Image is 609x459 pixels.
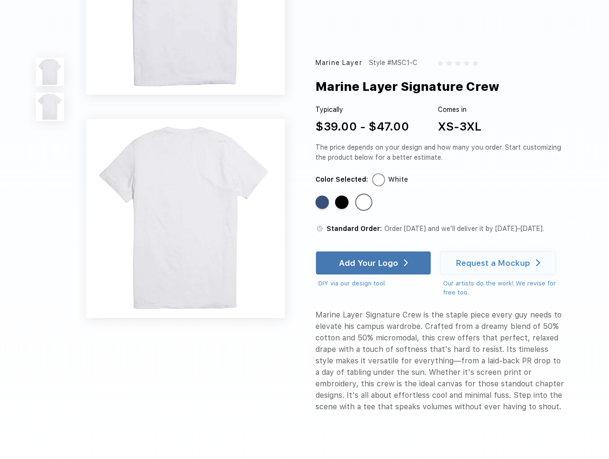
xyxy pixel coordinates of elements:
[443,279,565,297] div: Our artists do the work! We revise for free too.
[315,309,565,413] div: Marine Layer Signature Crew is the staple piece every guy needs to elevate his campus wardrobe. C...
[86,119,285,318] img: func=resize&h=640
[315,175,368,185] div: Color Selected:
[456,258,530,268] div: Request a Mockup
[339,258,398,268] div: Add Your Logo
[315,142,565,163] div: The price depends on your design and how many you order. Start customizing the product below for ...
[357,196,370,209] div: White
[315,58,362,68] div: Marine Layer
[455,60,461,66] img: gray_star.svg
[315,118,409,135] div: $39.00 - $47.00
[335,196,348,209] div: Black
[437,60,443,66] img: gray_star.svg
[36,58,64,86] img: func=resize&h=100
[315,224,324,233] img: standard order
[384,225,544,232] span: Order [DATE] and we’ll deliver it by [DATE]–[DATE].
[446,60,452,66] img: gray_star.svg
[438,118,481,135] div: XS-3XL
[472,60,478,66] img: gray_star.svg
[326,225,382,232] span: Standard Order:
[536,259,540,266] img: white arrow
[315,196,329,209] div: Faded Navy
[36,93,64,121] img: func=resize&h=100
[315,77,500,96] div: Marine Layer Signature Crew
[318,279,431,288] div: DIY via our design tool.
[369,58,417,68] div: Style #MSC1-C
[315,105,409,115] div: Typically
[438,105,481,115] div: Comes in
[404,259,408,266] img: white arrow
[388,175,408,185] div: White
[464,60,469,66] img: gray_star.svg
